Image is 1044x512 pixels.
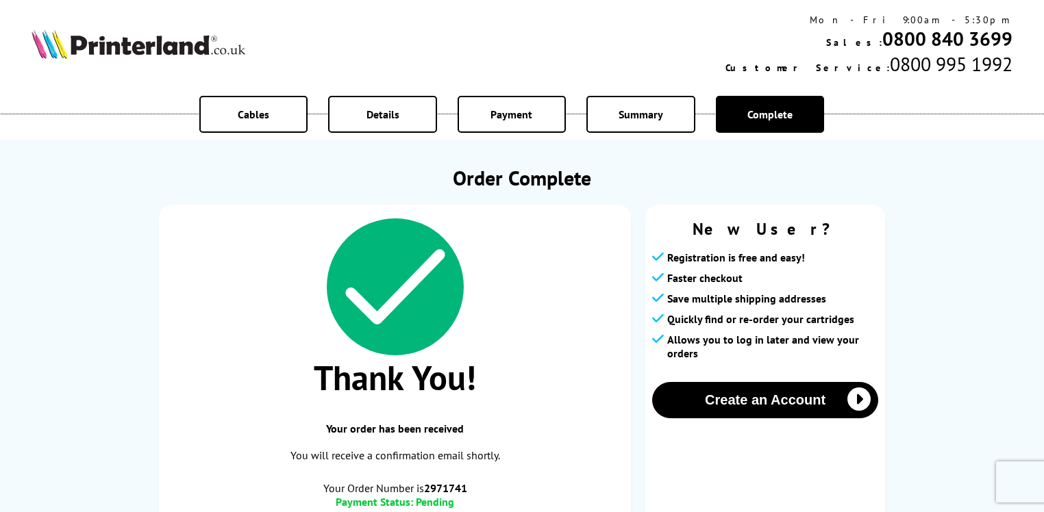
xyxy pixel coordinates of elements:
[667,312,854,326] span: Quickly find or re-order your cartridges
[725,14,1012,26] div: Mon - Fri 9:00am - 5:30pm
[652,218,878,240] span: New User?
[882,26,1012,51] a: 0800 840 3699
[336,495,413,509] span: Payment Status:
[667,292,826,305] span: Save multiple shipping addresses
[490,107,532,121] span: Payment
[619,107,663,121] span: Summary
[173,446,617,465] p: You will receive a confirmation email shortly.
[424,481,467,495] b: 2971741
[159,164,885,191] h1: Order Complete
[32,29,245,59] img: Printerland Logo
[652,382,878,418] button: Create an Account
[173,355,617,400] span: Thank You!
[366,107,399,121] span: Details
[173,422,617,435] span: Your order has been received
[826,36,882,49] span: Sales:
[890,51,1012,77] span: 0800 995 1992
[667,251,805,264] span: Registration is free and easy!
[416,495,454,509] span: Pending
[238,107,269,121] span: Cables
[747,107,793,121] span: Complete
[173,481,617,495] span: Your Order Number is
[667,271,743,285] span: Faster checkout
[725,62,890,74] span: Customer Service:
[667,333,878,360] span: Allows you to log in later and view your orders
